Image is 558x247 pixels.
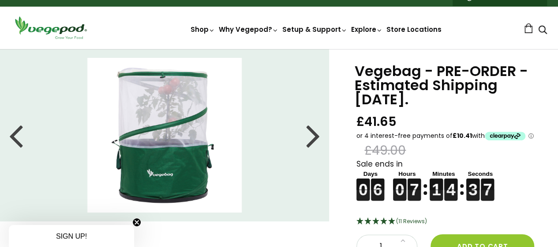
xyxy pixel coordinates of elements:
[282,25,348,34] a: Setup & Support
[356,179,370,190] figure: 0
[356,159,536,201] div: Sale ends in
[386,25,442,34] a: Store Locations
[355,64,536,106] h1: Vegebag - PRE-ORDER - Estimated Shipping [DATE].
[364,142,406,159] span: £49.00
[219,25,279,34] a: Why Vegepod?
[408,179,421,190] figure: 7
[191,25,215,34] a: Shop
[132,218,141,227] button: Close teaser
[371,179,384,190] figure: 6
[9,225,134,247] div: SIGN UP!Close teaser
[430,179,443,190] figure: 1
[11,15,90,40] img: Vegepod
[538,26,547,35] a: Search
[398,235,408,247] a: Increase quantity by 1
[444,179,457,190] figure: 4
[87,58,242,213] img: Vegebag - PRE-ORDER - Estimated Shipping August 20th.
[356,216,536,228] div: 4.91 Stars - 11 Reviews
[351,25,383,34] a: Explore
[56,232,87,240] span: SIGN UP!
[356,114,397,130] span: £41.65
[396,217,427,225] span: 4.91 Stars - 11 Reviews
[393,179,406,190] figure: 0
[466,179,479,190] figure: 3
